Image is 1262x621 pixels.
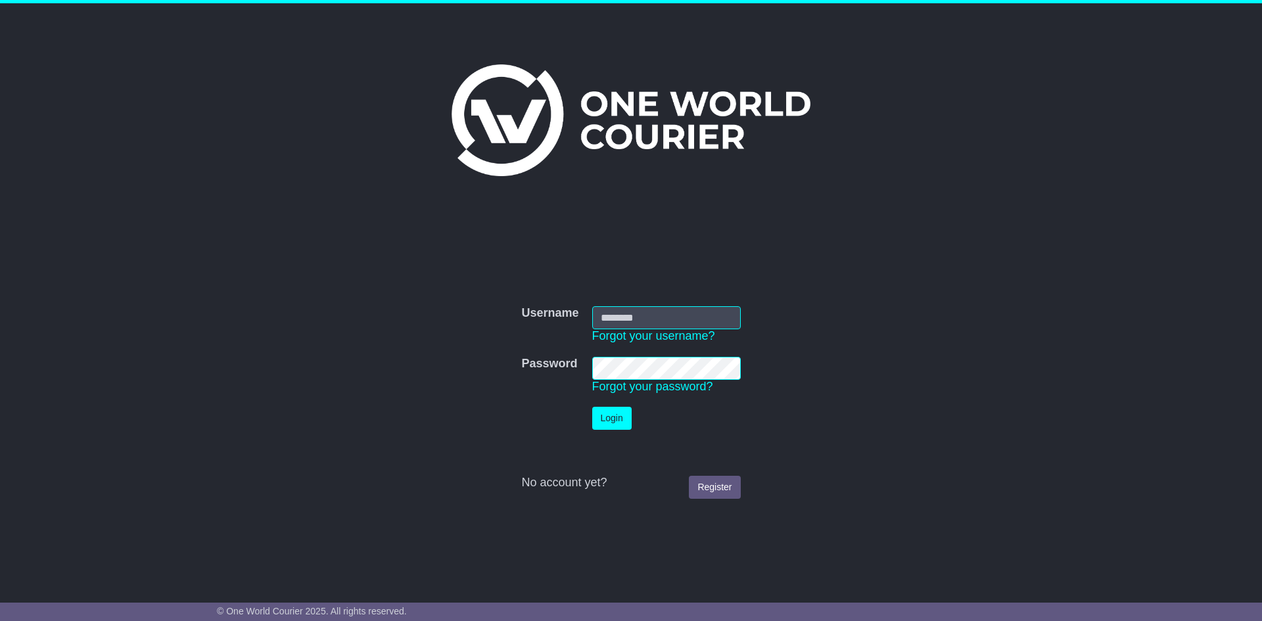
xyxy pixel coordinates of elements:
label: Password [521,357,577,371]
a: Register [689,476,740,499]
button: Login [592,407,632,430]
div: No account yet? [521,476,740,490]
a: Forgot your password? [592,380,713,393]
span: © One World Courier 2025. All rights reserved. [217,606,407,616]
a: Forgot your username? [592,329,715,342]
label: Username [521,306,578,321]
img: One World [452,64,810,176]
